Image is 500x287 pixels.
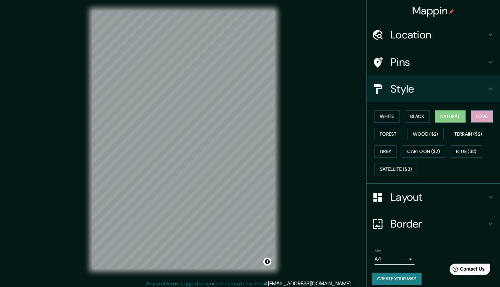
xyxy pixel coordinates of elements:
div: Style [366,76,500,102]
button: Blue ($2) [451,145,482,158]
img: pin-icon.png [449,9,454,14]
button: Black [405,110,430,123]
h4: Border [391,217,487,231]
h4: Location [391,28,487,41]
button: Natural [435,110,466,123]
div: Layout [366,184,500,210]
button: White [374,110,400,123]
div: Border [366,210,500,237]
a: [EMAIL_ADDRESS][DOMAIN_NAME] [268,280,350,287]
button: Create your map [372,273,422,285]
h4: Pins [391,55,487,69]
button: Love [471,110,493,123]
h4: Mappin [412,4,455,17]
div: Pins [366,49,500,76]
label: Size [374,248,382,254]
button: Toggle attribution [263,258,271,266]
button: Forest [374,128,402,140]
canvas: Map [92,11,275,269]
button: Grey [374,145,397,158]
button: Cartoon ($2) [402,145,445,158]
div: Location [366,21,500,48]
iframe: Help widget launcher [441,261,493,280]
h4: Layout [391,190,487,204]
button: Wood ($2) [408,128,444,140]
h4: Style [391,82,487,96]
button: Terrain ($2) [449,128,488,140]
button: Satellite ($3) [374,163,417,175]
div: A4 [374,254,415,265]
